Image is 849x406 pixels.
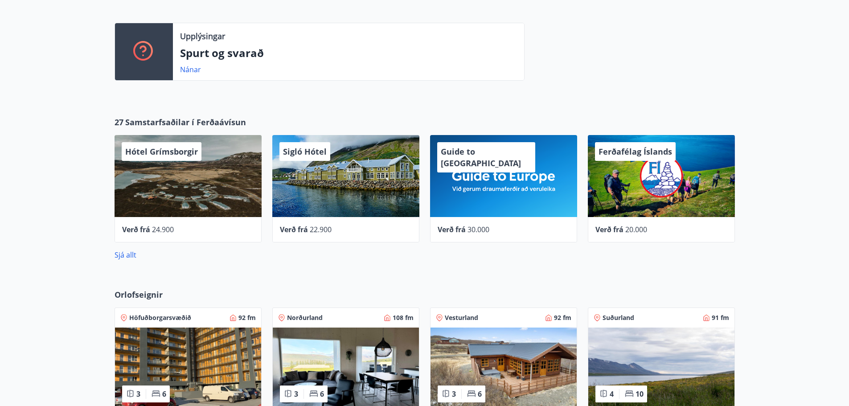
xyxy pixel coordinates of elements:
[238,313,256,322] span: 92 fm
[452,389,456,399] span: 3
[445,313,478,322] span: Vesturland
[310,225,332,234] span: 22.900
[603,313,634,322] span: Suðurland
[554,313,571,322] span: 92 fm
[294,389,298,399] span: 3
[180,45,517,61] p: Spurt og svarað
[180,65,201,74] a: Nánar
[287,313,323,322] span: Norðurland
[125,146,198,157] span: Hótel Grímsborgir
[636,389,644,399] span: 10
[129,313,191,322] span: Höfuðborgarsvæðið
[115,289,163,300] span: Orlofseignir
[115,116,123,128] span: 27
[712,313,729,322] span: 91 fm
[125,116,246,128] span: Samstarfsaðilar í Ferðaávísun
[610,389,614,399] span: 4
[478,389,482,399] span: 6
[136,389,140,399] span: 3
[115,250,136,260] a: Sjá allt
[320,389,324,399] span: 6
[162,389,166,399] span: 6
[122,225,150,234] span: Verð frá
[438,225,466,234] span: Verð frá
[283,146,327,157] span: Sigló Hótel
[152,225,174,234] span: 24.900
[180,30,225,42] p: Upplýsingar
[595,225,623,234] span: Verð frá
[280,225,308,234] span: Verð frá
[441,146,521,168] span: Guide to [GEOGRAPHIC_DATA]
[393,313,414,322] span: 108 fm
[468,225,489,234] span: 30.000
[599,146,672,157] span: Ferðafélag Íslands
[625,225,647,234] span: 20.000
